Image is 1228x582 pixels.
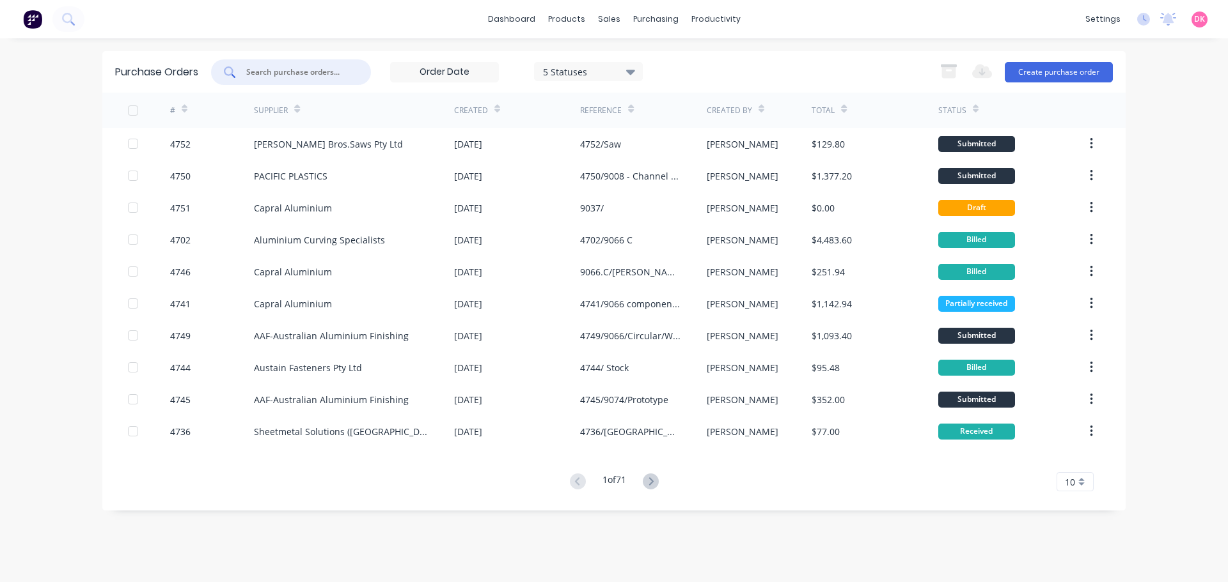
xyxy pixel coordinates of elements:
div: [DATE] [454,265,482,279]
div: 4741/9066 components + Extrusions [580,297,681,310]
button: Create purchase order [1005,62,1113,82]
div: Aluminium Curving Specialists [254,233,385,247]
div: 4749 [170,329,191,342]
div: $251.94 [812,265,845,279]
span: 10 [1065,475,1075,489]
div: 4751 [170,201,191,215]
div: productivity [685,10,747,29]
div: [DATE] [454,329,482,342]
div: 4745 [170,393,191,406]
div: 4744 [170,361,191,374]
div: Total [812,105,835,116]
a: dashboard [482,10,542,29]
div: Reference [580,105,622,116]
div: Created [454,105,488,116]
div: [DATE] [454,425,482,438]
div: Created By [707,105,752,116]
div: Austain Fasteners Pty Ltd [254,361,362,374]
div: 9066.C/[PERSON_NAME] glazing component [580,265,681,279]
div: [DATE] [454,201,482,215]
div: [PERSON_NAME] [707,297,778,310]
div: Received [938,424,1015,440]
div: [DATE] [454,137,482,151]
div: [PERSON_NAME] [707,233,778,247]
div: 4736 [170,425,191,438]
div: PACIFIC PLASTICS [254,169,327,183]
div: [DATE] [454,361,482,374]
div: Submitted [938,392,1015,408]
div: 1 of 71 [602,473,626,491]
div: [PERSON_NAME] [707,393,778,406]
div: Sheetmetal Solutions ([GEOGRAPHIC_DATA]) Pty Ltd [254,425,429,438]
div: $352.00 [812,393,845,406]
div: $1,093.40 [812,329,852,342]
div: Billed [938,264,1015,280]
div: Billed [938,232,1015,248]
div: $77.00 [812,425,840,438]
div: [DATE] [454,393,482,406]
img: Factory [23,10,42,29]
div: settings [1079,10,1127,29]
div: 4736/[GEOGRAPHIC_DATA][DEMOGRAPHIC_DATA] [580,425,681,438]
div: Capral Aluminium [254,265,332,279]
div: Status [938,105,966,116]
div: $95.48 [812,361,840,374]
div: $129.80 [812,137,845,151]
div: AAF-Australian Aluminium Finishing [254,393,409,406]
div: Submitted [938,136,1015,152]
div: [PERSON_NAME] [707,169,778,183]
div: 4749/9066/Circular/WCC [580,329,681,342]
div: 4744/ Stock [580,361,629,374]
div: AAF-Australian Aluminium Finishing [254,329,409,342]
div: 4752 [170,137,191,151]
div: 4702 [170,233,191,247]
div: [PERSON_NAME] [707,137,778,151]
div: [PERSON_NAME] [707,425,778,438]
div: $1,142.94 [812,297,852,310]
div: [DATE] [454,169,482,183]
span: DK [1194,13,1205,25]
div: Supplier [254,105,288,116]
div: # [170,105,175,116]
div: Capral Aluminium [254,201,332,215]
div: $4,483.60 [812,233,852,247]
div: 4750/9008 - Channel Rubber [580,169,681,183]
div: Submitted [938,168,1015,184]
div: 4741 [170,297,191,310]
div: Draft [938,200,1015,216]
div: 9037/ [580,201,604,215]
input: Search purchase orders... [245,66,351,79]
div: [PERSON_NAME] [707,265,778,279]
div: [DATE] [454,233,482,247]
div: [PERSON_NAME] [707,329,778,342]
div: purchasing [627,10,685,29]
div: Billed [938,360,1015,376]
div: [PERSON_NAME] [707,361,778,374]
div: products [542,10,592,29]
div: Partially received [938,296,1015,312]
div: 4745/9074/Prototype [580,393,668,406]
div: Purchase Orders [115,65,198,80]
div: 4752/Saw [580,137,621,151]
div: 4750 [170,169,191,183]
div: Submitted [938,328,1015,344]
input: Order Date [391,63,498,82]
div: 4702/9066 C [580,233,633,247]
div: [PERSON_NAME] Bros.Saws Pty Ltd [254,137,403,151]
div: [DATE] [454,297,482,310]
div: sales [592,10,627,29]
div: $1,377.20 [812,169,852,183]
div: 4746 [170,265,191,279]
div: 5 Statuses [543,65,634,78]
div: Capral Aluminium [254,297,332,310]
div: $0.00 [812,201,835,215]
div: [PERSON_NAME] [707,201,778,215]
